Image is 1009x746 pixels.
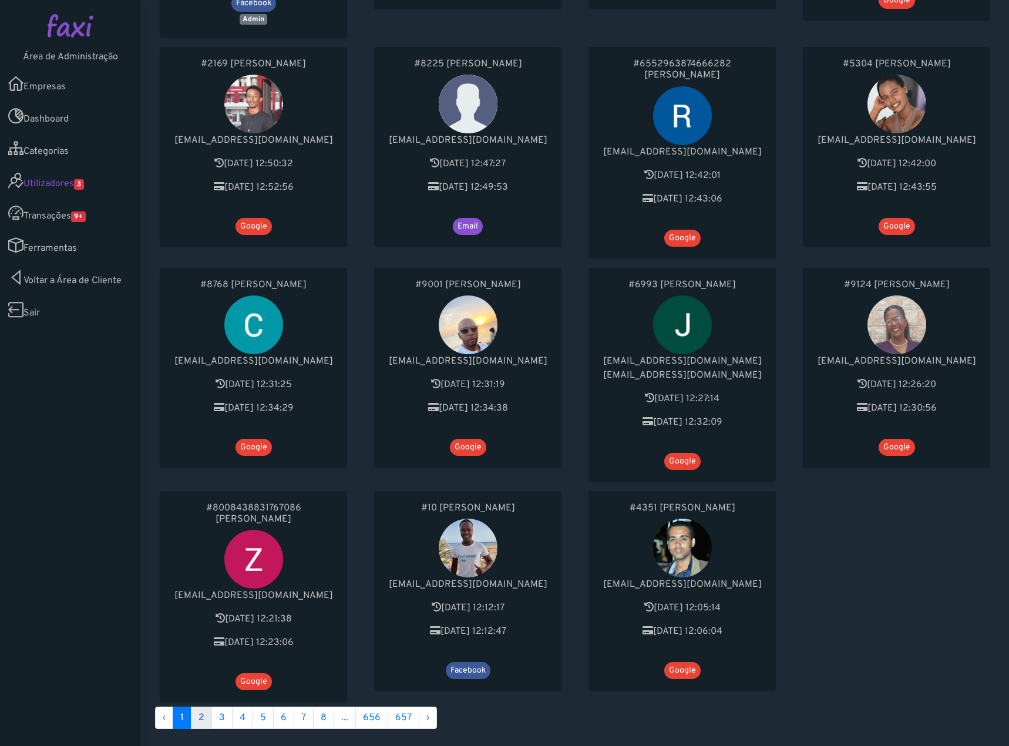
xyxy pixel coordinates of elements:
[253,707,274,729] a: 5
[173,707,191,729] span: 1
[389,579,547,590] span: [EMAIL_ADDRESS][DOMAIN_NAME]
[386,624,550,639] p: [DATE] 12:12:47
[815,280,978,291] a: #9124 [PERSON_NAME]
[171,636,335,650] p: [DATE] 12:23:06
[171,180,335,194] p: [DATE] 12:52:56
[815,180,978,194] p: [DATE] 12:43:55
[191,707,212,729] a: 2
[386,378,550,392] p: [DATE] 12:31:19
[879,439,915,456] span: Google
[171,280,335,291] a: #8768 [PERSON_NAME]
[236,439,272,456] span: Google
[171,401,335,415] p: [DATE] 12:34:29
[294,707,314,729] a: 7
[386,59,550,70] a: #8225 [PERSON_NAME]
[600,192,764,206] p: [DATE] 12:43:06
[815,401,978,415] p: [DATE] 12:30:56
[600,624,764,639] p: [DATE] 12:06:04
[155,707,173,729] li: « Anterior
[171,157,335,171] p: [DATE] 12:50:32
[211,707,233,729] a: 3
[603,579,762,590] span: [EMAIL_ADDRESS][DOMAIN_NAME]
[815,378,978,392] p: [DATE] 12:26:20
[171,503,335,525] a: #8008438831767086 [PERSON_NAME]
[174,135,333,146] span: [EMAIL_ADDRESS][DOMAIN_NAME]
[386,401,550,415] p: [DATE] 12:34:38
[236,218,272,235] span: Google
[603,355,762,367] span: [EMAIL_ADDRESS][DOMAIN_NAME]
[818,355,976,367] span: [EMAIL_ADDRESS][DOMAIN_NAME]
[600,601,764,615] p: [DATE] 12:05:14
[174,355,333,367] span: [EMAIL_ADDRESS][DOMAIN_NAME]
[603,369,762,381] span: [EMAIL_ADDRESS][DOMAIN_NAME]
[313,707,334,729] a: 8
[600,415,764,429] p: [DATE] 12:32:09
[600,169,764,183] p: [DATE] 12:42:01
[450,439,486,456] span: Google
[386,280,550,291] a: #9001 [PERSON_NAME]
[355,707,388,729] a: 656
[815,157,978,171] p: [DATE] 12:42:00
[664,230,701,247] span: Google
[603,146,762,158] span: [EMAIL_ADDRESS][DOMAIN_NAME]
[171,59,335,70] a: #2169 [PERSON_NAME]
[419,707,437,729] a: Proximo »
[600,59,764,81] a: #6552963874666282 [PERSON_NAME]
[600,280,764,291] a: #6993 [PERSON_NAME]
[600,503,764,514] a: #4351 [PERSON_NAME]
[171,378,335,392] p: [DATE] 12:31:25
[664,453,701,470] span: Google
[171,612,335,626] p: [DATE] 12:21:38
[664,662,701,679] span: Google
[818,135,976,146] span: [EMAIL_ADDRESS][DOMAIN_NAME]
[815,59,978,70] a: #5304 [PERSON_NAME]
[71,211,86,222] span: 9+
[174,590,333,601] span: [EMAIL_ADDRESS][DOMAIN_NAME]
[879,218,915,235] span: Google
[74,179,84,190] span: 3
[388,707,419,729] a: 657
[453,218,483,235] span: Email
[386,180,550,194] p: [DATE] 12:49:53
[389,355,547,367] span: [EMAIL_ADDRESS][DOMAIN_NAME]
[446,662,490,679] span: Facebook
[232,707,253,729] a: 4
[236,673,272,690] span: Google
[386,503,550,514] a: #10 [PERSON_NAME]
[386,601,550,615] p: [DATE] 12:12:17
[386,157,550,171] p: [DATE] 12:47:27
[273,707,294,729] a: 6
[240,14,267,25] span: Admin
[600,392,764,406] p: [DATE] 12:27:14
[389,135,547,146] span: [EMAIL_ADDRESS][DOMAIN_NAME]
